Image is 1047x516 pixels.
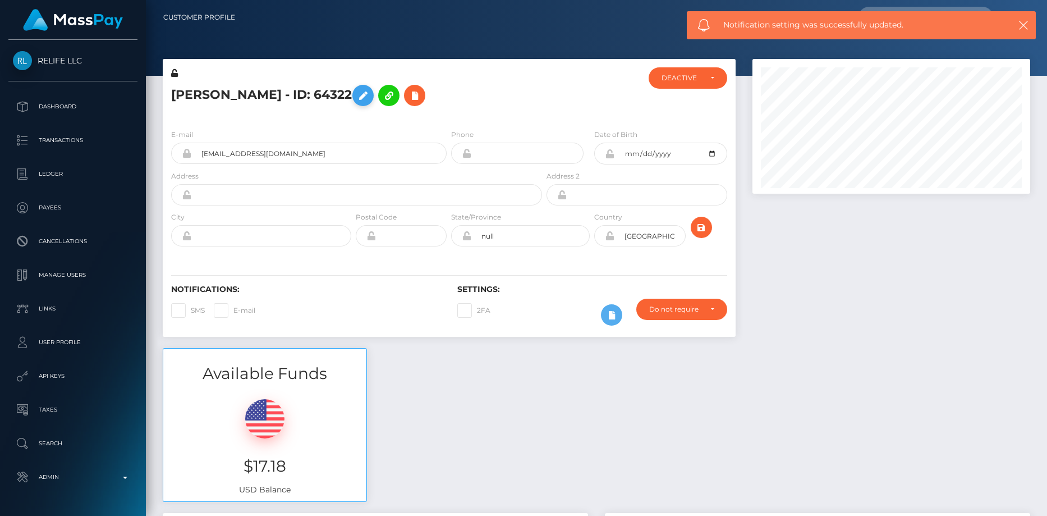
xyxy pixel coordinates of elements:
a: Admin [8,463,137,491]
a: Manage Users [8,261,137,289]
p: Admin [13,469,133,486]
label: City [171,212,185,222]
label: Country [594,212,622,222]
a: Ledger [8,160,137,188]
a: Links [8,295,137,323]
p: Dashboard [13,98,133,115]
div: DEACTIVE [662,74,701,83]
label: State/Province [451,212,501,222]
span: RELIFE LLC [8,56,137,66]
label: SMS [171,303,205,318]
a: Customer Profile [163,6,235,29]
label: Address [171,171,199,181]
div: USD Balance [163,385,366,501]
label: 2FA [457,303,490,318]
a: Taxes [8,396,137,424]
h5: [PERSON_NAME] - ID: 64322 [171,79,536,112]
h3: Available Funds [163,363,366,385]
label: Phone [451,130,474,140]
p: Links [13,300,133,317]
label: Date of Birth [594,130,637,140]
p: Manage Users [13,267,133,284]
img: MassPay Logo [23,9,123,31]
label: E-mail [171,130,193,140]
h6: Settings: [457,285,727,294]
h3: $17.18 [172,455,358,477]
p: Payees [13,199,133,216]
button: DEACTIVE [649,67,727,89]
a: Cancellations [8,227,137,255]
p: Transactions [13,132,133,149]
p: Taxes [13,401,133,418]
h6: Notifications: [171,285,440,294]
p: User Profile [13,334,133,351]
img: RELIFE LLC [13,51,32,70]
a: Payees [8,194,137,222]
a: Search [8,430,137,458]
a: User Profile [8,328,137,357]
img: USD.png [245,399,284,439]
a: API Keys [8,362,137,390]
p: API Keys [13,368,133,385]
a: Transactions [8,126,137,154]
a: Dashboard [8,93,137,121]
div: Do not require [649,305,701,314]
button: Do not require [636,299,727,320]
p: Search [13,435,133,452]
p: Ledger [13,166,133,182]
label: E-mail [214,303,255,318]
label: Postal Code [356,212,397,222]
p: Cancellations [13,233,133,250]
label: Address 2 [547,171,580,181]
span: Notification setting was successfully updated. [723,19,991,31]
